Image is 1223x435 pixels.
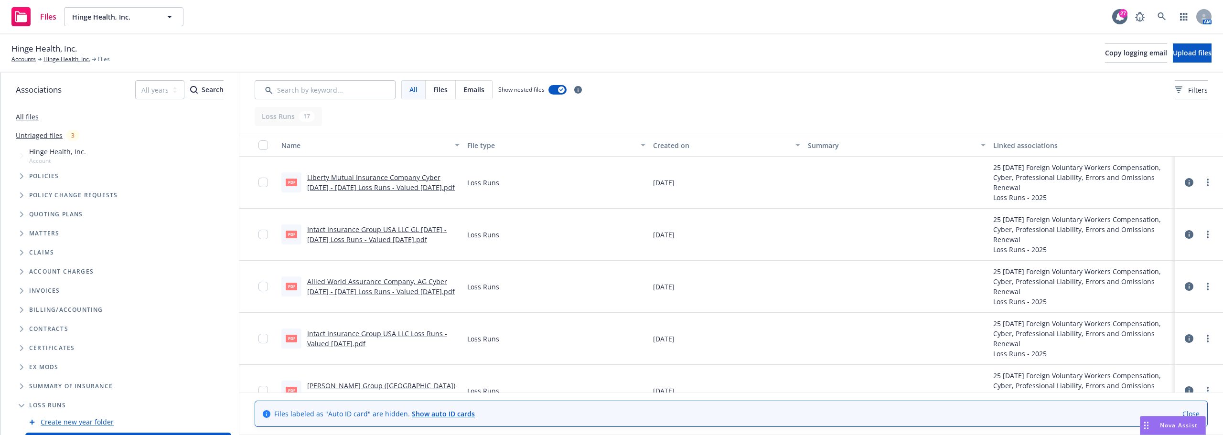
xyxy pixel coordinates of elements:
span: Policy change requests [29,192,118,198]
a: Close [1182,409,1200,419]
input: Toggle Row Selected [258,282,268,291]
div: File type [467,140,635,150]
span: Emails [463,85,484,95]
div: Loss Runs - 2025 [993,349,1171,359]
span: Loss Runs [467,386,499,396]
a: more [1202,333,1213,344]
span: Matters [29,231,59,236]
div: Summary [808,140,976,150]
span: Filters [1175,85,1208,95]
button: File type [463,134,649,157]
button: Nova Assist [1140,416,1206,435]
a: Allied World Assurance Company, AG Cyber [DATE] - [DATE] Loss Runs - Valued [DATE].pdf [307,277,455,296]
span: Summary of insurance [29,383,113,389]
span: Loss Runs [467,178,499,188]
span: Account [29,157,86,165]
span: pdf [286,179,297,186]
span: Files [433,85,448,95]
span: Hinge Health, Inc. [72,12,155,22]
div: Name [281,140,449,150]
span: [DATE] [653,334,675,344]
div: Drag to move [1140,416,1152,435]
div: Tree Example [0,145,239,300]
button: Filters [1175,80,1208,99]
span: Loss Runs [467,282,499,292]
span: Ex Mods [29,364,58,370]
input: Search by keyword... [255,80,396,99]
div: 25 [DATE] Foreign Voluntary Workers Compensation, Cyber, Professional Liability, Errors and Omiss... [993,318,1171,349]
div: Loss Runs - 2025 [993,244,1171,255]
span: [DATE] [653,178,675,188]
div: 25 [DATE] Foreign Voluntary Workers Compensation, Cyber, Professional Liability, Errors and Omiss... [993,162,1171,192]
div: 3 [66,130,79,141]
a: more [1202,229,1213,240]
div: Search [190,81,224,99]
span: Certificates [29,345,75,351]
span: [DATE] [653,282,675,292]
button: Copy logging email [1105,43,1167,63]
button: Name [278,134,463,157]
span: pdf [286,231,297,238]
a: Hinge Health, Inc. [43,55,90,64]
span: [DATE] [653,386,675,396]
a: Files [8,3,60,30]
span: pdf [286,335,297,342]
a: more [1202,177,1213,188]
a: Create new year folder [41,417,114,427]
span: Contracts [29,326,68,332]
span: pdf [286,387,297,394]
span: Files [98,55,110,64]
span: Account charges [29,269,94,275]
input: Toggle Row Selected [258,386,268,395]
a: Report a Bug [1130,7,1149,26]
span: Invoices [29,288,60,294]
button: Upload files [1173,43,1212,63]
span: Quoting plans [29,212,83,217]
input: Toggle Row Selected [258,334,268,343]
span: Billing/Accounting [29,307,103,313]
span: Show nested files [498,85,545,94]
a: more [1202,281,1213,292]
a: Show auto ID cards [412,409,475,418]
span: Policies [29,173,59,179]
div: Linked associations [993,140,1171,150]
button: Linked associations [989,134,1175,157]
span: Hinge Health, Inc. [29,147,86,157]
span: Associations [16,84,62,96]
span: [DATE] [653,230,675,240]
span: Files labeled as "Auto ID card" are hidden. [274,409,475,419]
a: [PERSON_NAME] Group ([GEOGRAPHIC_DATA]) G.P. Cyber [DATE] - [DATE] Loss Runs - Valued [DATE].pdf [307,381,455,410]
button: Hinge Health, Inc. [64,7,183,26]
a: Accounts [11,55,36,64]
div: 25 [DATE] Foreign Voluntary Workers Compensation, Cyber, Professional Liability, Errors and Omiss... [993,371,1171,401]
span: Hinge Health, Inc. [11,42,77,55]
a: Liberty Mutual Insurance Company Cyber [DATE] - [DATE] Loss Runs - Valued [DATE].pdf [307,173,455,192]
span: Upload files [1173,48,1212,57]
a: All files [16,112,39,121]
div: Created on [653,140,790,150]
span: pdf [286,283,297,290]
span: Claims [29,250,54,255]
input: Toggle Row Selected [258,230,268,239]
div: 25 [DATE] Foreign Voluntary Workers Compensation, Cyber, Professional Liability, Errors and Omiss... [993,214,1171,244]
a: Untriaged files [16,130,63,140]
a: more [1202,385,1213,396]
input: Select all [258,140,268,150]
button: Created on [649,134,804,157]
a: Switch app [1174,7,1193,26]
span: Filters [1188,85,1208,95]
div: 27 [1119,9,1127,18]
a: Search [1152,7,1171,26]
span: Nova Assist [1160,421,1198,429]
span: Loss Runs [29,403,66,408]
a: Intact Insurance Group USA LLC Loss Runs - Valued [DATE].pdf [307,329,447,348]
span: Loss Runs [467,334,499,344]
div: Loss Runs - 2025 [993,297,1171,307]
span: Loss Runs [467,230,499,240]
button: Summary [804,134,990,157]
span: Files [40,13,56,21]
a: Intact Insurance Group USA LLC GL [DATE] - [DATE] Loss Runs - Valued [DATE].pdf [307,225,447,244]
span: Copy logging email [1105,48,1167,57]
span: All [409,85,418,95]
button: SearchSearch [190,80,224,99]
